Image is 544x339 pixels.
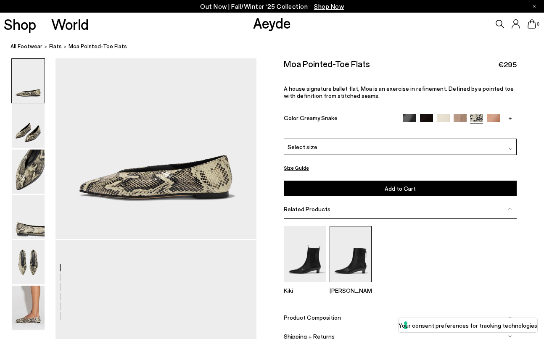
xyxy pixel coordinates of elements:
img: Moa Pointed-Toe Flats - Image 2 [12,104,45,148]
img: Kiki Leather Chelsea Boots [284,226,326,282]
a: World [51,17,89,32]
span: Navigate to /collections/new-in [314,3,344,10]
img: svg%3E [508,315,512,319]
span: 0 [536,22,540,26]
img: Moa Pointed-Toe Flats - Image 4 [12,195,45,239]
a: + [504,114,517,121]
span: Related Products [284,205,330,213]
a: 0 [528,19,536,29]
a: Kiki Leather Chelsea Boots Kiki [284,276,326,294]
img: Moa Pointed-Toe Flats - Image 1 [12,59,45,103]
nav: breadcrumb [11,35,544,58]
span: Product Composition [284,314,341,321]
img: svg%3E [509,146,513,150]
button: Size Guide [284,163,309,173]
a: Harriet Pointed Ankle Boots [PERSON_NAME] [330,276,372,294]
img: svg%3E [508,334,512,338]
span: flats [49,43,62,50]
button: Your consent preferences for tracking technologies [399,318,537,332]
span: Creamy Snake [300,114,338,121]
h2: Moa Pointed-Toe Flats [284,58,370,69]
a: Aeyde [253,14,291,32]
img: svg%3E [508,207,512,211]
p: Kiki [284,287,326,294]
p: Out Now | Fall/Winter ‘25 Collection [200,1,344,12]
span: Add to Cart [385,185,416,192]
label: Your consent preferences for tracking technologies [399,321,537,330]
span: €295 [498,59,517,70]
p: [PERSON_NAME] [330,287,372,294]
span: Moa Pointed-Toe Flats [69,42,127,51]
a: flats [49,42,62,51]
img: Moa Pointed-Toe Flats - Image 3 [12,150,45,194]
div: Color: [284,114,396,124]
span: A house signature ballet flat, Moa is an exercise in refinement. Defined by a pointed toe with de... [284,85,514,99]
span: Select size [288,142,317,151]
a: All Footwear [11,42,42,51]
button: Add to Cart [284,181,517,196]
a: Shop [4,17,36,32]
img: Harriet Pointed Ankle Boots [330,226,372,282]
img: Moa Pointed-Toe Flats - Image 6 [12,286,45,330]
img: Moa Pointed-Toe Flats - Image 5 [12,240,45,284]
